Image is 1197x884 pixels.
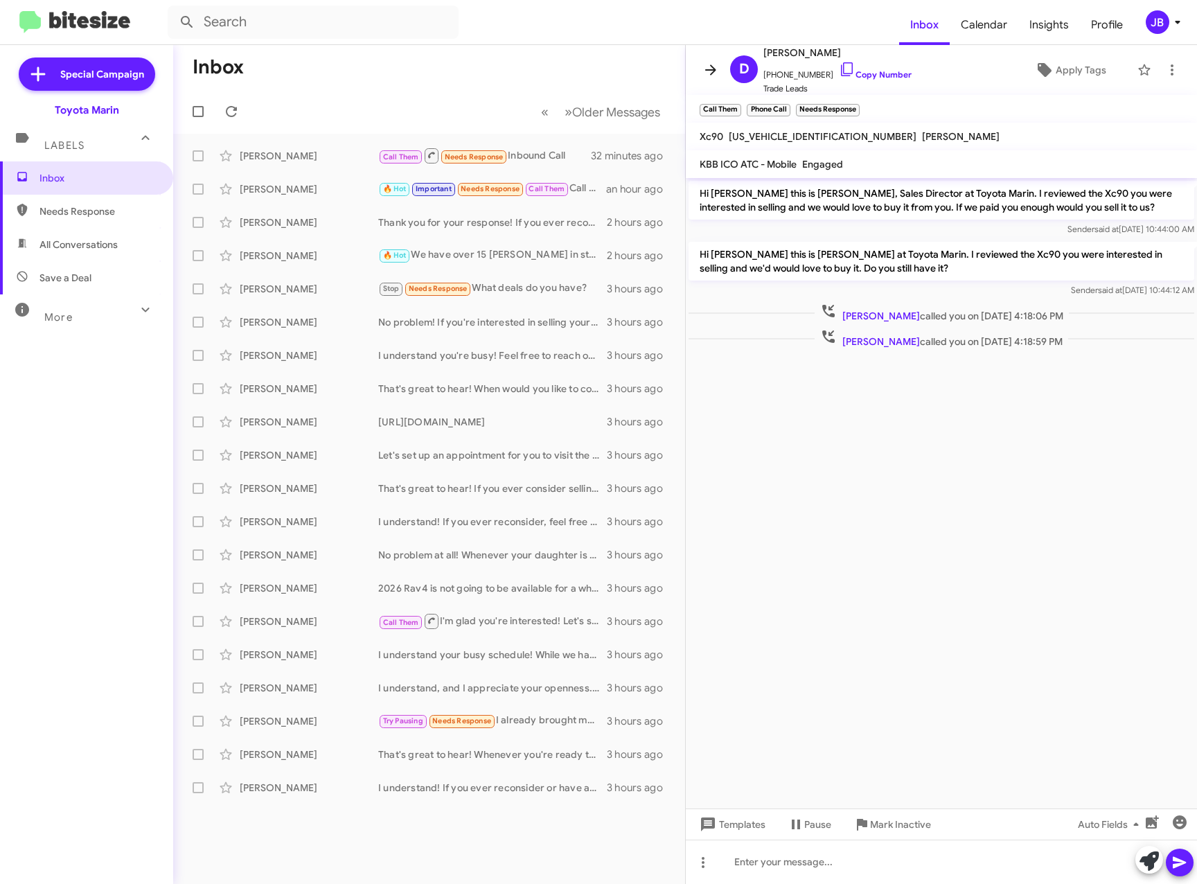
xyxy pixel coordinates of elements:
span: said at [1098,285,1122,295]
span: said at [1094,224,1119,234]
div: 2026 Rav4 is not going to be available for a while. Would be open to a great deal on a 2025 model? [378,581,607,595]
div: That's great to hear! Whenever you're ready to discuss selling your Rav4, let us know. It would b... [378,748,607,761]
span: Calendar [950,5,1018,45]
button: Mark Inactive [842,812,942,837]
span: Templates [697,812,765,837]
span: Call Them [529,184,565,193]
div: 3 hours ago [607,615,674,628]
div: 3 hours ago [607,781,674,795]
button: Templates [686,812,777,837]
div: an hour ago [606,182,674,196]
div: 32 minutes ago [591,149,674,163]
h1: Inbox [193,56,244,78]
button: Pause [777,812,842,837]
div: JB [1146,10,1169,34]
div: [PERSON_NAME] [240,515,378,529]
div: [PERSON_NAME] [240,581,378,595]
div: [PERSON_NAME] [240,748,378,761]
span: « [541,103,549,121]
span: Auto Fields [1078,812,1144,837]
div: 3 hours ago [607,714,674,728]
div: 3 hours ago [607,581,674,595]
span: Call Them [383,618,419,627]
a: Inbox [899,5,950,45]
div: [PERSON_NAME] [240,781,378,795]
span: Call Them [383,152,419,161]
div: 3 hours ago [607,481,674,495]
div: [PERSON_NAME] [240,282,378,296]
div: Inbound Call [378,147,591,164]
div: 2 hours ago [607,215,674,229]
button: JB [1134,10,1182,34]
span: Needs Response [39,204,157,218]
button: Apply Tags [1009,58,1130,82]
div: 3 hours ago [607,648,674,662]
div: I understand you're busy! Feel free to reach out whenever you're available, and we can set up a t... [378,348,607,362]
span: Stop [383,284,400,293]
span: Labels [44,139,85,152]
div: I understand your busy schedule! While we handle financing in person, I can help you book an appo... [378,648,607,662]
span: More [44,311,73,324]
a: Profile [1080,5,1134,45]
span: called you on [DATE] 4:18:06 PM [815,303,1069,323]
span: Trade Leads [763,82,912,96]
div: No problem! If you're interested in selling your vehicle instead, let me know when you'd like to ... [378,315,607,329]
div: We have over 15 [PERSON_NAME] in stock! Anything from $7000 to $30000 plus! Including 2019 Camry ... [378,247,607,263]
div: [PERSON_NAME] [240,315,378,329]
div: 2 hours ago [607,249,674,263]
div: [PERSON_NAME] [240,481,378,495]
span: called you on [DATE] 4:18:59 PM [815,328,1068,348]
div: [URL][DOMAIN_NAME] [378,415,607,429]
div: [PERSON_NAME] [240,182,378,196]
div: 3 hours ago [607,515,674,529]
a: Copy Number [839,69,912,80]
span: All Conversations [39,238,118,251]
span: Engaged [802,158,843,170]
div: That's great to hear! When would you like to come in and explore our selections? We have a variet... [378,382,607,396]
span: [PHONE_NUMBER] [763,61,912,82]
div: Let's set up an appointment for you to visit the dealership! We have a gas Grand Highlander LE re... [378,448,607,462]
p: Hi [PERSON_NAME] this is [PERSON_NAME] at Toyota Marin. I reviewed the Xc90 you were interested i... [689,242,1194,281]
span: » [565,103,572,121]
span: Try Pausing [383,716,423,725]
div: 3 hours ago [607,382,674,396]
span: Sender [DATE] 10:44:00 AM [1067,224,1194,234]
span: [PERSON_NAME] [842,310,920,322]
div: 3 hours ago [607,348,674,362]
span: Needs Response [461,184,520,193]
button: Auto Fields [1067,812,1155,837]
div: I already brought my car. Maybe next time when I need another one, I will call you again. [378,713,607,729]
div: 3 hours ago [607,681,674,695]
span: [PERSON_NAME] [922,130,1000,143]
div: I'm glad you're interested! Let's schedule a visit for you to explore options. When would be a go... [378,612,607,630]
span: Save a Deal [39,271,91,285]
div: No problem at all! Whenever your daughter is ready to sell her car, feel free to reach out. We're... [378,548,607,562]
span: Inbox [39,171,157,185]
div: That's great to hear! If you ever consider selling your current vehicle, let us know. We’d be hap... [378,481,607,495]
div: [PERSON_NAME] [240,681,378,695]
span: Needs Response [445,152,504,161]
span: D [739,58,750,80]
a: Special Campaign [19,58,155,91]
div: [PERSON_NAME] [240,615,378,628]
span: Mark Inactive [870,812,931,837]
button: Next [556,98,668,126]
div: Toyota Marin [55,103,119,117]
nav: Page navigation example [533,98,668,126]
button: Previous [533,98,557,126]
div: [PERSON_NAME] [240,448,378,462]
small: Needs Response [796,104,860,116]
a: Insights [1018,5,1080,45]
span: Needs Response [409,284,468,293]
span: 🔥 Hot [383,184,407,193]
div: I understand! If you ever reconsider or have any questions about your Prius, feel free to reach o... [378,781,607,795]
div: [PERSON_NAME] [240,415,378,429]
span: [PERSON_NAME] [763,44,912,61]
div: [PERSON_NAME] [240,548,378,562]
input: Search [168,6,459,39]
div: [PERSON_NAME] [240,348,378,362]
div: 3 hours ago [607,315,674,329]
span: [PERSON_NAME] [842,335,920,348]
span: Sender [DATE] 10:44:12 AM [1071,285,1194,295]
